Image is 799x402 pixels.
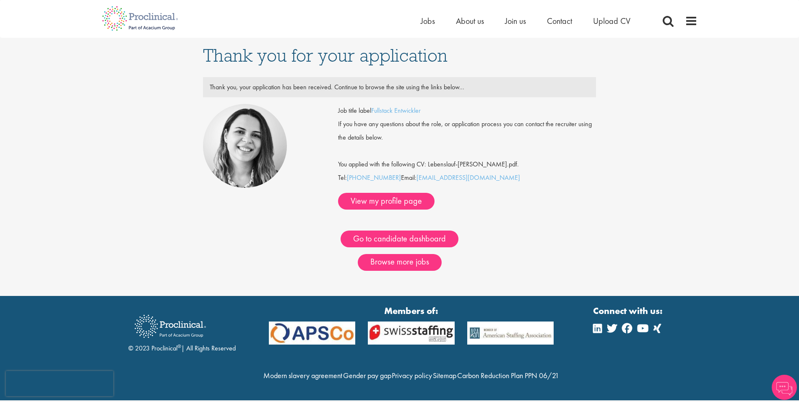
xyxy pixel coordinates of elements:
[416,173,520,182] a: [EMAIL_ADDRESS][DOMAIN_NAME]
[203,104,287,188] img: Nur Ergiydiren
[177,343,181,350] sup: ®
[362,322,461,345] img: APSCo
[421,16,435,26] a: Jobs
[332,144,602,171] div: You applied with the following CV: Lebenslauf-[PERSON_NAME].pdf.
[341,231,458,247] a: Go to candidate dashboard
[128,309,212,344] img: Proclinical Recruitment
[461,322,560,345] img: APSCo
[505,16,526,26] a: Join us
[371,106,421,115] a: Fullstack Entwickler
[593,304,664,317] strong: Connect with us:
[6,371,113,396] iframe: reCAPTCHA
[263,371,342,380] a: Modern slavery agreement
[338,193,435,210] a: View my profile page
[358,254,442,271] a: Browse more jobs
[343,371,391,380] a: Gender pay gap
[128,309,236,353] div: © 2023 Proclinical | All Rights Reserved
[347,173,401,182] a: [PHONE_NUMBER]
[332,117,602,144] div: If you have any questions about the role, or application process you can contact the recruiter us...
[203,44,448,67] span: Thank you for your application
[772,375,797,400] img: Chatbot
[332,104,602,117] div: Job title label
[263,322,362,345] img: APSCo
[547,16,572,26] a: Contact
[456,16,484,26] a: About us
[338,104,596,210] div: Tel: Email:
[392,371,432,380] a: Privacy policy
[593,16,630,26] a: Upload CV
[203,80,596,94] div: Thank you, your application has been received. Continue to browse the site using the links below...
[269,304,554,317] strong: Members of:
[457,371,559,380] a: Carbon Reduction Plan PPN 06/21
[433,371,456,380] a: Sitemap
